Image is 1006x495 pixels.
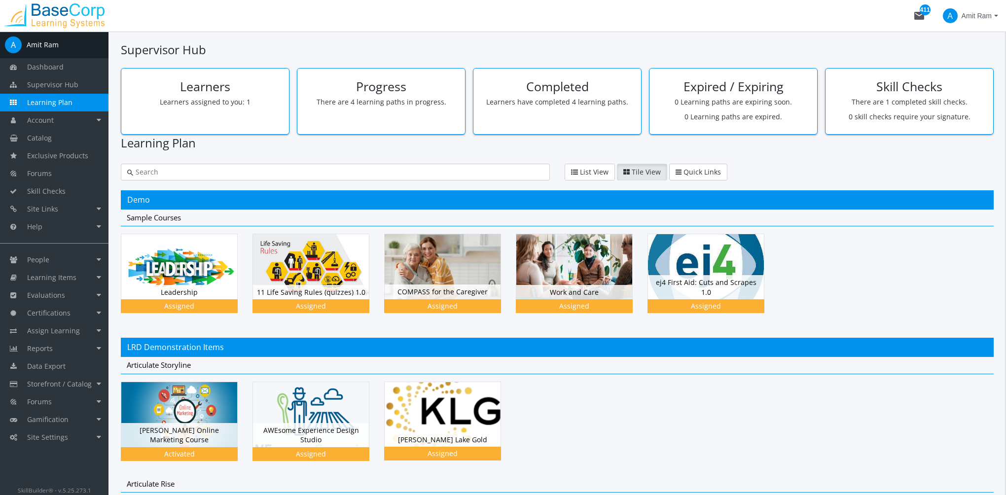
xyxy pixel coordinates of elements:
[386,449,499,459] div: Assigned
[123,301,236,311] div: Assigned
[27,98,72,107] span: Learning Plan
[27,40,59,50] div: Amit Ram
[121,41,994,58] h1: Supervisor Hub
[657,80,810,94] h2: Expired / Expiring
[27,397,52,406] span: Forums
[943,8,958,23] span: A
[18,486,91,494] small: SkillBuilder® - v.5.25.273.1
[647,234,779,328] div: ej4 First Aid: Cuts and Scrapes 1.0
[27,80,78,89] span: Supervisor Hub
[27,222,42,231] span: Help
[27,361,66,371] span: Data Export
[253,423,369,447] div: AWEsome Experience Design Studio
[27,169,52,178] span: Forums
[27,204,58,213] span: Site Links
[27,62,64,71] span: Dashboard
[683,167,721,177] span: Quick Links
[580,167,609,177] span: List View
[27,133,52,142] span: Catalog
[121,285,237,300] div: Leadership
[27,151,88,160] span: Exclusive Products
[253,285,369,300] div: 11 Life Saving Rules (quizzes) 1.0
[833,80,986,94] h2: Skill Checks
[27,432,68,442] span: Site Settings
[481,97,634,107] p: Learners have completed 4 learning paths.
[127,212,181,222] span: Sample Courses
[27,273,76,282] span: Learning Items
[133,167,543,177] input: Search
[5,36,22,53] span: A
[254,449,367,459] div: Assigned
[127,342,224,353] span: LRD Demonstration Items
[121,135,994,151] h1: Learning Plan
[252,234,384,328] div: 11 Life Saving Rules (quizzes) 1.0
[129,97,282,107] p: Learners assigned to you: 1
[254,301,367,311] div: Assigned
[27,326,80,335] span: Assign Learning
[27,186,66,196] span: Skill Checks
[386,301,499,311] div: Assigned
[27,115,54,125] span: Account
[27,255,49,264] span: People
[657,97,810,107] p: 0 Learning paths are expiring soon.
[121,423,237,447] div: [PERSON_NAME] Online Marketing Course
[27,290,65,300] span: Evaluations
[833,112,986,122] p: 0 skill checks require your signature.
[516,234,647,328] div: Work and Care
[518,301,631,311] div: Assigned
[384,382,516,476] div: [PERSON_NAME] Lake Gold
[385,432,501,447] div: [PERSON_NAME] Lake Gold
[385,284,501,299] div: COMPASS for the Caregiver
[913,10,925,22] mat-icon: mail
[649,301,762,311] div: Assigned
[657,112,810,122] p: 0 Learning paths are expired.
[252,382,384,476] div: AWEsome Experience Design Studio
[27,415,69,424] span: Gamification
[123,449,236,459] div: Activated
[305,80,458,94] h2: Progress
[127,194,150,205] span: Demo
[384,234,516,328] div: COMPASS for the Caregiver
[27,379,92,389] span: Storefront / Catalog
[129,80,282,94] h2: Learners
[27,344,53,353] span: Reports
[127,360,191,370] span: Articulate Storyline
[127,479,175,489] span: Articulate Rise
[121,382,252,476] div: [PERSON_NAME] Online Marketing Course
[481,80,634,94] h2: Completed
[305,97,458,107] p: There are 4 learning paths in progress.
[648,275,764,299] div: ej4 First Aid: Cuts and Scrapes 1.0
[632,167,661,177] span: Tile View
[27,308,71,318] span: Certifications
[121,234,252,328] div: Leadership
[833,97,986,107] p: There are 1 completed skill checks.
[962,7,992,25] span: Amit Ram
[516,285,632,300] div: Work and Care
